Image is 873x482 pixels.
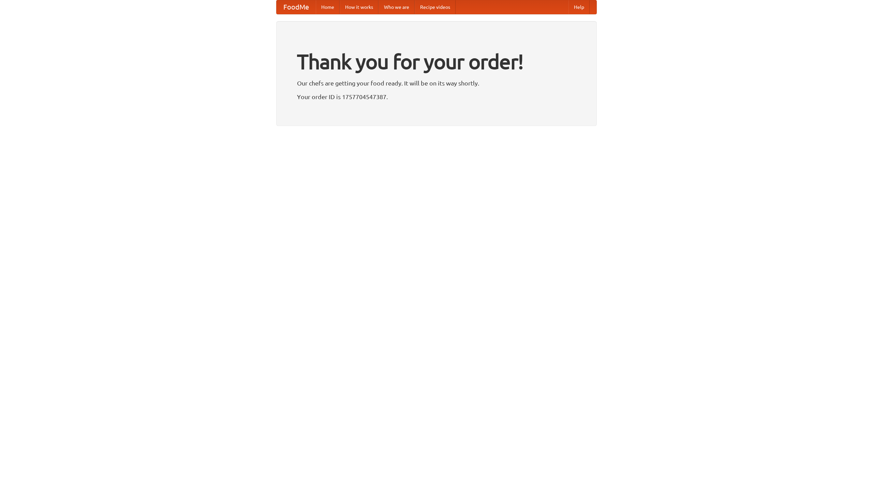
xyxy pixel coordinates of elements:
p: Your order ID is 1757704547387. [297,92,576,102]
a: How it works [340,0,379,14]
a: Recipe videos [415,0,456,14]
h1: Thank you for your order! [297,45,576,78]
a: Help [568,0,590,14]
a: FoodMe [277,0,316,14]
a: Home [316,0,340,14]
a: Who we are [379,0,415,14]
p: Our chefs are getting your food ready. It will be on its way shortly. [297,78,576,88]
